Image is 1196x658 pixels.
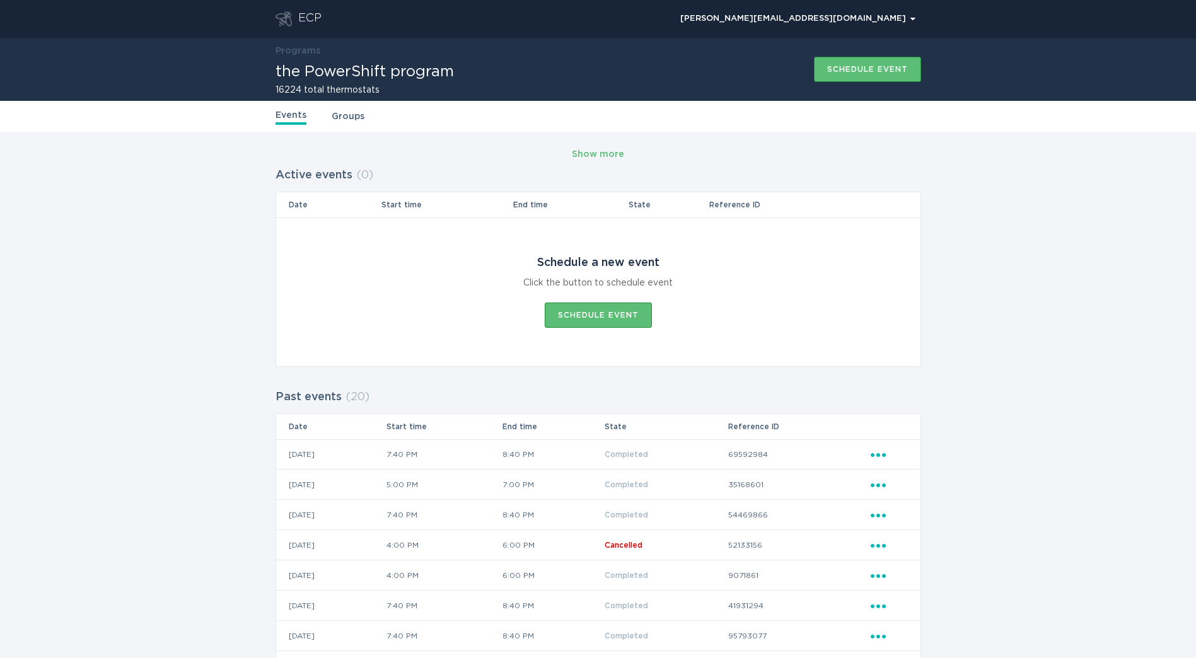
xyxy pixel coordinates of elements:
[276,621,386,651] td: [DATE]
[276,86,454,95] h2: 16224 total thermostats
[276,530,386,560] td: [DATE]
[728,414,870,439] th: Reference ID
[276,164,352,187] h2: Active events
[276,470,920,500] tr: f7297d61edf34edd9f35e7b4da27c54f
[814,57,921,82] button: Schedule event
[276,47,320,55] a: Programs
[675,9,921,28] div: Popover menu
[605,481,648,488] span: Completed
[276,591,386,621] td: [DATE]
[871,447,908,461] div: Popover menu
[276,386,342,408] h2: Past events
[276,621,920,651] tr: fcee22d1a80b4452ae5e150126c38c8c
[871,508,908,522] div: Popover menu
[728,439,870,470] td: 69592984
[871,599,908,613] div: Popover menu
[502,500,604,530] td: 8:40 PM
[871,538,908,552] div: Popover menu
[276,560,386,591] td: [DATE]
[276,108,306,125] a: Events
[276,192,381,217] th: Date
[345,391,369,403] span: ( 20 )
[728,470,870,500] td: 35168601
[502,414,604,439] th: End time
[276,560,920,591] tr: 0b7772c41c264ca3a68a24afbdaea82a
[276,500,386,530] td: [DATE]
[502,560,604,591] td: 6:00 PM
[680,15,915,23] div: [PERSON_NAME][EMAIL_ADDRESS][DOMAIN_NAME]
[298,11,322,26] div: ECP
[728,560,870,591] td: 9071861
[675,9,921,28] button: Open user account details
[827,66,908,73] div: Schedule event
[332,110,364,124] a: Groups
[386,591,502,621] td: 7:40 PM
[276,414,386,439] th: Date
[386,560,502,591] td: 4:00 PM
[276,530,920,560] tr: 438fb1da81d54468976a26ed259a886b
[728,591,870,621] td: 41931294
[276,470,386,500] td: [DATE]
[728,621,870,651] td: 95793077
[871,478,908,492] div: Popover menu
[502,470,604,500] td: 7:00 PM
[545,303,652,328] button: Schedule event
[871,569,908,582] div: Popover menu
[709,192,870,217] th: Reference ID
[523,276,673,290] div: Click the button to schedule event
[386,414,502,439] th: Start time
[605,632,648,640] span: Completed
[572,145,624,164] button: Show more
[276,11,292,26] button: Go to dashboard
[276,439,386,470] td: [DATE]
[728,500,870,530] td: 54469866
[502,439,604,470] td: 8:40 PM
[605,572,648,579] span: Completed
[386,500,502,530] td: 7:40 PM
[537,256,659,270] div: Schedule a new event
[605,451,648,458] span: Completed
[871,629,908,643] div: Popover menu
[276,439,920,470] tr: 09bafd311e8d41cbb779deb5e2a2efc6
[276,64,454,79] h1: the PowerShift program
[381,192,512,217] th: Start time
[605,602,648,609] span: Completed
[604,414,728,439] th: State
[276,414,920,439] tr: Table Headers
[386,530,502,560] td: 4:00 PM
[572,147,624,161] div: Show more
[605,511,648,519] span: Completed
[276,192,920,217] tr: Table Headers
[502,530,604,560] td: 6:00 PM
[728,530,870,560] td: 52133156
[513,192,628,217] th: End time
[386,621,502,651] td: 7:40 PM
[605,541,642,549] span: Cancelled
[386,439,502,470] td: 7:40 PM
[356,170,373,181] span: ( 0 )
[628,192,709,217] th: State
[276,500,920,530] tr: 77ff240f21e345ca95dc5d18a3a0016e
[558,311,639,319] div: Schedule event
[502,591,604,621] td: 8:40 PM
[276,591,920,621] tr: 80440ed8273c4719b8e66d89c17d3bb9
[386,470,502,500] td: 5:00 PM
[502,621,604,651] td: 8:40 PM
